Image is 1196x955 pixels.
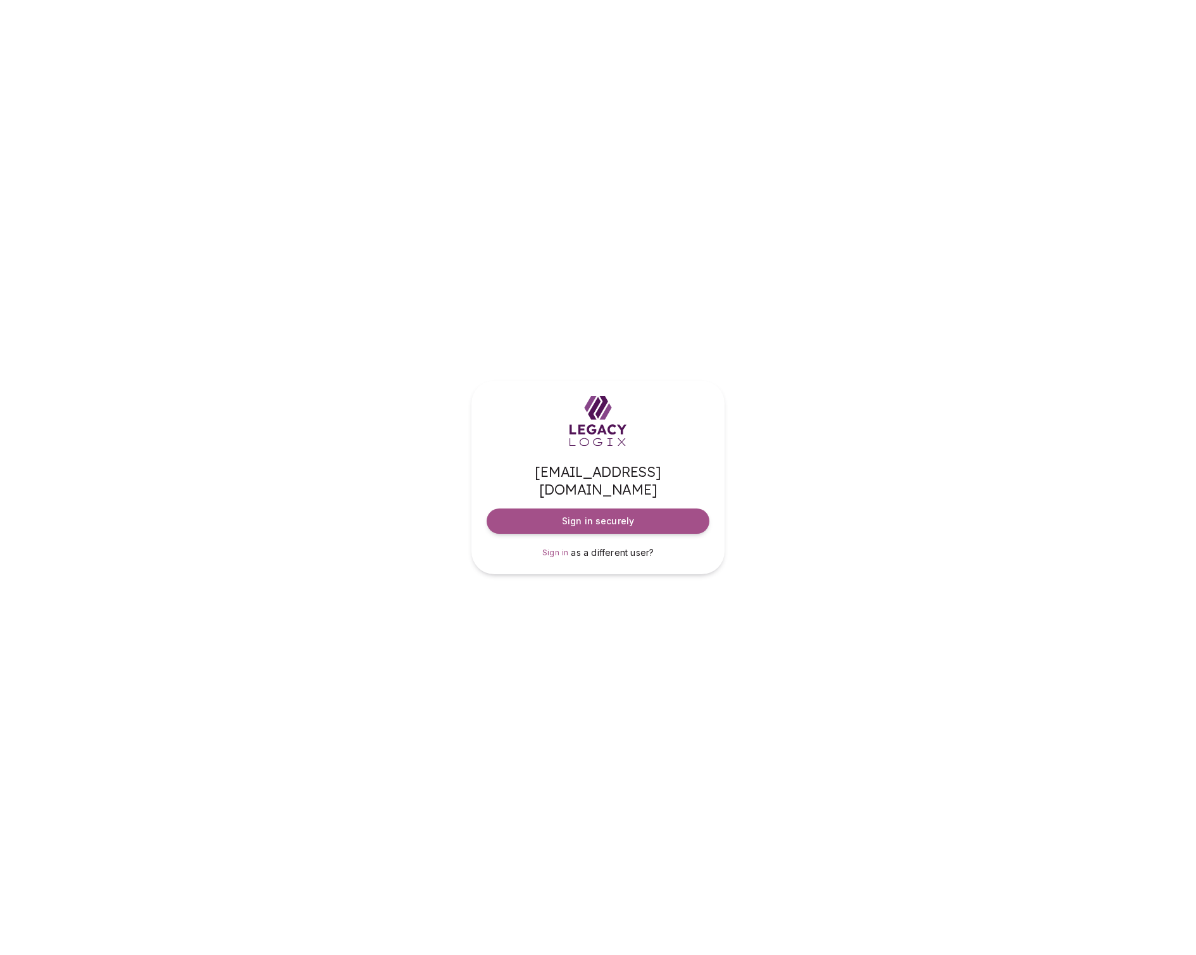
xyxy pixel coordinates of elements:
button: Sign in securely [487,508,709,534]
span: as a different user? [571,547,654,558]
span: [EMAIL_ADDRESS][DOMAIN_NAME] [487,463,709,498]
span: Sign in [542,548,569,557]
a: Sign in [542,546,569,559]
span: Sign in securely [562,515,634,527]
